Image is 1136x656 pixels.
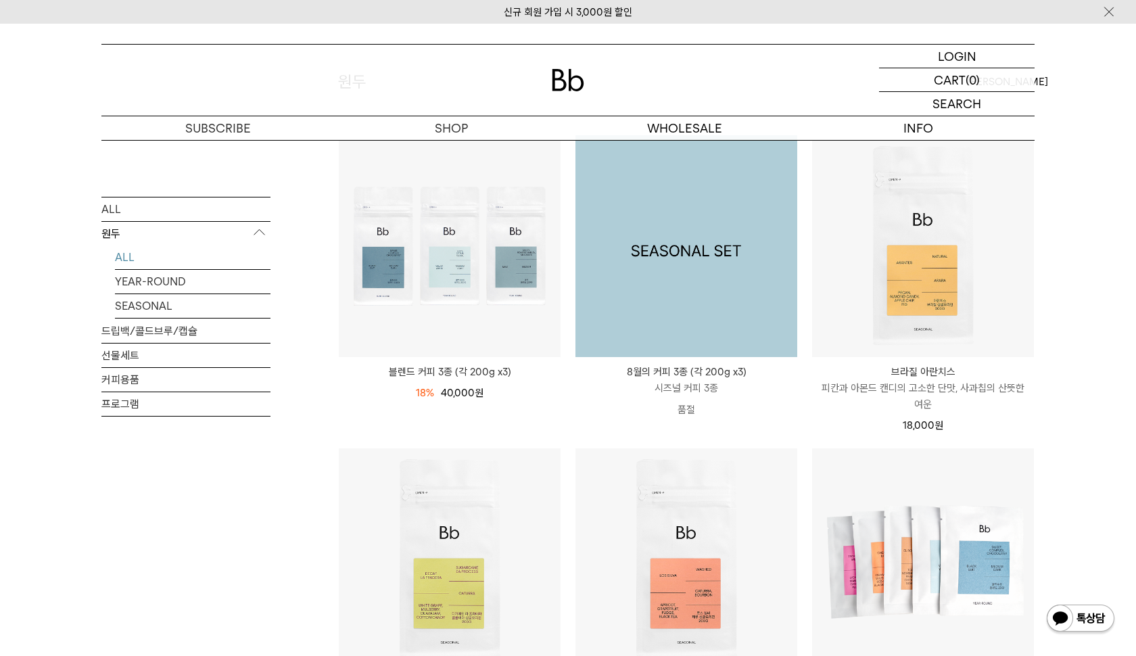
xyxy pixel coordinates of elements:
a: 드립백/콜드브루/캡슐 [101,319,270,342]
a: ALL [115,245,270,268]
a: 선물세트 [101,343,270,367]
p: SEARCH [932,92,981,116]
span: 18,000 [903,419,943,431]
p: 8월의 커피 3종 (각 200g x3) [575,364,797,380]
img: 카카오톡 채널 1:1 채팅 버튼 [1045,603,1116,636]
img: 블렌드 커피 3종 (각 200g x3) [339,135,561,357]
a: 8월의 커피 3종 (각 200g x3) 시즈널 커피 3종 [575,364,797,396]
p: 피칸과 아몬드 캔디의 고소한 단맛, 사과칩의 산뜻한 여운 [812,380,1034,413]
p: 시즈널 커피 3종 [575,380,797,396]
a: CART (0) [879,68,1035,92]
span: 원 [475,387,483,399]
a: 커피용품 [101,367,270,391]
p: CART [934,68,966,91]
p: 원두 [101,221,270,245]
a: 신규 회원 가입 시 3,000원 할인 [504,6,632,18]
p: LOGIN [938,45,976,68]
p: 브라질 아란치스 [812,364,1034,380]
div: 18% [416,385,434,401]
a: ALL [101,197,270,220]
a: 블렌드 커피 3종 (각 200g x3) [339,364,561,380]
img: 로고 [552,69,584,91]
a: SHOP [335,116,568,140]
a: 브라질 아란치스 피칸과 아몬드 캔디의 고소한 단맛, 사과칩의 산뜻한 여운 [812,364,1034,413]
span: 40,000 [441,387,483,399]
img: 브라질 아란치스 [812,135,1034,357]
a: YEAR-ROUND [115,269,270,293]
img: 1000000743_add2_021.png [575,135,797,357]
a: LOGIN [879,45,1035,68]
a: SUBSCRIBE [101,116,335,140]
a: SEASONAL [115,294,270,317]
p: INFO [801,116,1035,140]
a: 8월의 커피 3종 (각 200g x3) [575,135,797,357]
span: 원 [934,419,943,431]
p: WHOLESALE [568,116,801,140]
a: 프로그램 [101,392,270,415]
p: (0) [966,68,980,91]
p: 품절 [575,396,797,423]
